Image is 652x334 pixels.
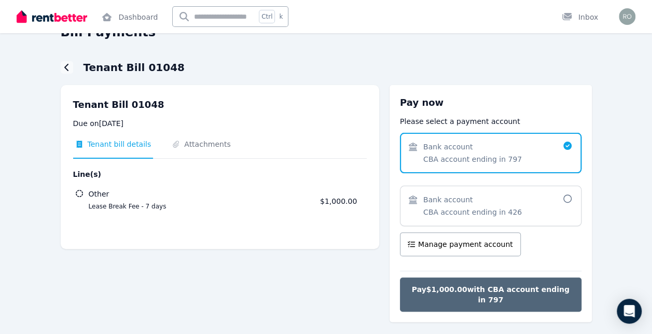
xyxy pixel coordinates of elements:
span: Manage payment account [418,239,513,249]
div: Inbox [562,12,598,22]
h1: Tenant Bill 01048 [84,60,185,75]
span: Attachments [184,139,230,149]
img: RentBetter [17,9,87,24]
p: Tenant Bill 01048 [73,98,367,112]
span: CBA account ending in 797 [423,154,522,164]
span: Bank account [423,194,473,205]
p: Please select a payment account [400,116,581,127]
p: Due on [DATE] [73,118,367,129]
nav: Tabs [73,139,367,159]
span: Other [89,189,109,199]
span: Pay $1,000.00 with CBA account ending in 797 [411,284,571,305]
span: Ctrl [259,10,275,23]
h3: Pay now [400,95,581,110]
img: rohithnedu01@gmail.com [619,8,635,25]
div: Open Intercom Messenger [617,299,642,324]
button: Pay$1,000.00with CBA account ending in 797 [400,277,581,312]
span: Lease Break Fee - 7 days [76,202,314,211]
button: Manage payment account [400,232,521,256]
span: $1,000.00 [320,197,357,205]
span: Line(s) [73,169,314,179]
span: CBA account ending in 426 [423,207,522,217]
span: Tenant bill details [88,139,151,149]
span: Bank account [423,142,473,152]
span: k [279,12,283,21]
